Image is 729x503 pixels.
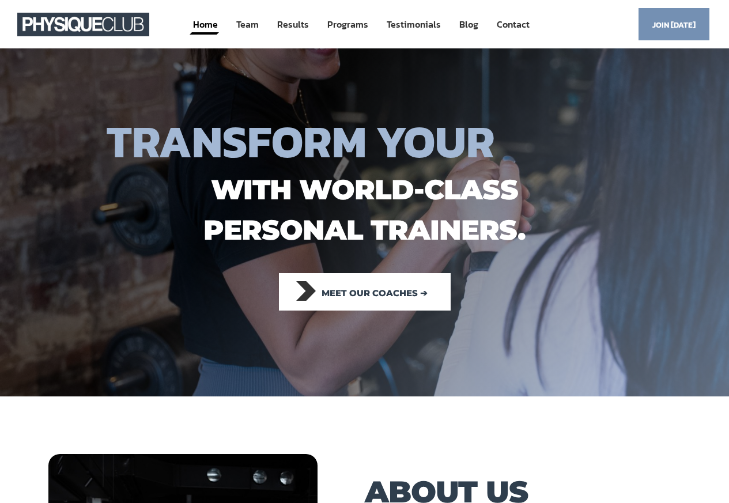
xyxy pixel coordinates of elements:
[2,169,728,250] h1: with world-class personal trainers.
[235,14,260,35] a: Team
[276,14,310,35] a: Results
[652,14,696,36] span: Join [DATE]
[107,108,495,175] span: TRANSFORM YOUR
[458,14,479,35] a: Blog
[386,14,442,35] a: Testimonials
[639,8,709,40] a: Join [DATE]
[279,273,451,311] a: Meet our coaches ➔
[322,281,428,306] span: Meet our coaches ➔
[496,14,531,35] a: Contact
[192,14,219,35] a: Home
[326,14,369,35] a: Programs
